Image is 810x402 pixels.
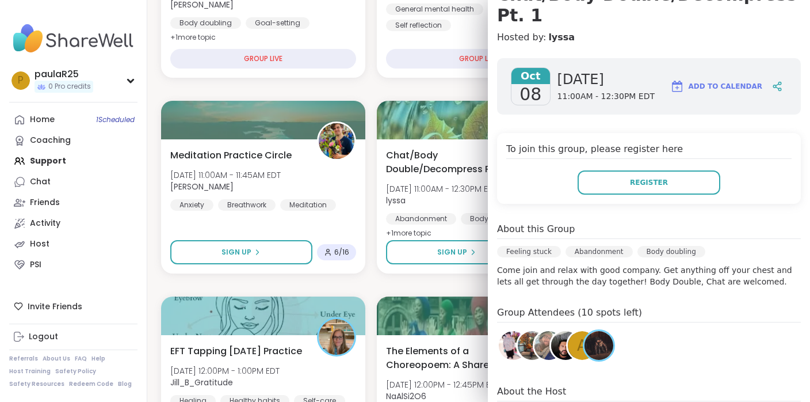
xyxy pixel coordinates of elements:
[670,79,684,93] img: ShareWell Logomark
[9,355,38,363] a: Referrals
[9,192,137,213] a: Friends
[630,177,668,188] span: Register
[280,199,336,211] div: Meditation
[437,247,467,257] span: Sign Up
[9,255,137,275] a: PSI
[566,329,598,362] a: A
[9,367,51,376] a: Host Training
[30,197,60,208] div: Friends
[386,3,483,15] div: General mental health
[386,49,572,69] div: GROUP LIVE
[91,355,105,363] a: Help
[221,247,251,257] span: Sign Up
[18,73,24,88] span: p
[170,365,280,377] span: [DATE] 12:00PM - 1:00PM EDT
[30,176,51,188] div: Chat
[577,335,587,357] span: A
[557,70,655,89] span: [DATE]
[334,248,349,257] span: 6 / 16
[584,331,613,360] img: lyssa
[386,149,520,176] span: Chat/Body Double/Decompress Pt. 1
[170,17,241,29] div: Body doubling
[578,170,720,195] button: Register
[519,84,541,105] span: 08
[9,172,137,192] a: Chat
[386,195,406,206] b: lyssa
[506,142,792,159] h4: To join this group, please register here
[96,115,135,124] span: 1 Scheduled
[534,331,563,360] img: BRandom502
[30,135,71,146] div: Coaching
[69,380,113,388] a: Redeem Code
[29,331,58,343] div: Logout
[30,218,60,229] div: Activity
[9,213,137,234] a: Activity
[218,199,276,211] div: Breathwork
[319,123,354,159] img: Nicholas
[497,264,801,287] p: Come join and relax with good company. Get anything off your chest and lets all get through the d...
[30,238,49,250] div: Host
[43,355,70,363] a: About Us
[170,149,292,162] span: Meditation Practice Circle
[497,306,801,323] h4: Group Attendees (10 spots left)
[9,130,137,151] a: Coaching
[551,331,580,360] img: Rob78_NJ
[55,367,96,376] a: Safety Policy
[548,31,575,44] a: lyssa
[386,379,500,390] span: [DATE] 12:00PM - 12:45PM EDT
[497,222,575,236] h4: About this Group
[497,246,561,257] div: Feeling stuck
[549,329,582,362] a: Rob78_NJ
[533,329,565,362] a: BRandom502
[75,355,87,363] a: FAQ
[9,18,137,59] img: ShareWell Nav Logo
[461,213,532,225] div: Body doubling
[30,114,55,126] div: Home
[170,49,356,69] div: GROUP LIVE
[689,81,762,92] span: Add to Calendar
[499,331,528,360] img: Recovery
[665,73,767,100] button: Add to Calendar
[386,240,528,264] button: Sign Up
[9,109,137,130] a: Home1Scheduled
[9,327,137,347] a: Logout
[386,344,520,372] span: The Elements of a Choreopoem: A Shared Healing
[170,199,213,211] div: Anxiety
[518,331,547,360] img: pipishay2olivia
[583,329,615,362] a: lyssa
[9,234,137,255] a: Host
[48,82,91,92] span: 0 Pro credits
[35,68,93,81] div: paulaR25
[386,183,498,195] span: [DATE] 11:00AM - 12:30PM EDT
[170,181,234,192] b: [PERSON_NAME]
[9,296,137,317] div: Invite Friends
[497,31,801,44] h4: Hosted by:
[566,246,633,257] div: Abandonment
[386,20,451,31] div: Self reflection
[170,377,233,388] b: Jill_B_Gratitude
[386,213,456,225] div: Abandonment
[246,17,310,29] div: Goal-setting
[386,390,426,402] b: NaAlSi2O6
[170,240,312,264] button: Sign Up
[319,319,354,355] img: Jill_B_Gratitude
[516,329,548,362] a: pipishay2olivia
[170,344,302,358] span: EFT Tapping [DATE] Practice
[511,68,550,84] span: Oct
[637,246,705,257] div: Body doubling
[497,329,529,362] a: Recovery
[118,380,132,388] a: Blog
[497,385,801,401] h4: About the Host
[30,259,41,271] div: PSI
[170,169,281,181] span: [DATE] 11:00AM - 11:45AM EDT
[557,91,655,103] span: 11:00AM - 12:30PM EDT
[9,380,64,388] a: Safety Resources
